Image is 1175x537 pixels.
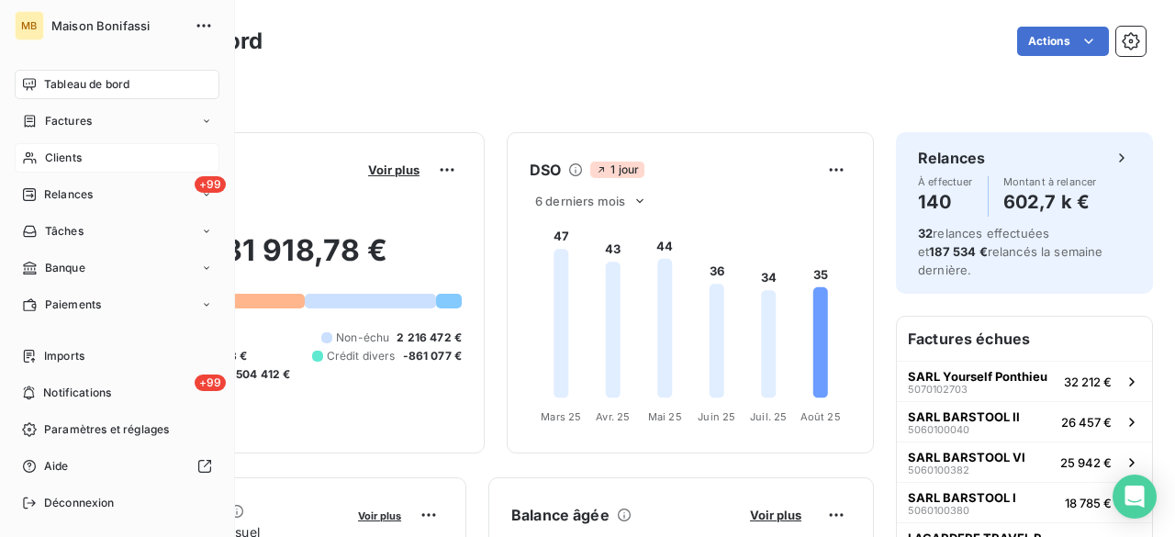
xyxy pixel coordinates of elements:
button: Voir plus [744,507,807,523]
span: Aide [44,458,69,475]
button: SARL BARSTOOL II506010004026 457 € [897,401,1152,442]
span: Imports [44,348,84,364]
span: Banque [45,260,85,276]
span: 32 212 € [1064,375,1112,389]
span: 5070102703 [908,384,968,395]
tspan: Août 25 [800,410,841,423]
tspan: Mars 25 [541,410,581,423]
span: 5060100382 [908,464,969,475]
span: 26 457 € [1061,415,1112,430]
h2: 3 281 918,78 € [104,232,462,287]
a: Imports [15,341,219,371]
span: SARL Yourself Ponthieu [908,369,1047,384]
button: Actions [1017,27,1109,56]
button: SARL Yourself Ponthieu507010270332 212 € [897,361,1152,401]
span: +99 [195,375,226,391]
a: Paiements [15,290,219,319]
span: Factures [45,113,92,129]
span: 5060100040 [908,424,969,435]
span: SARL BARSTOOL VI [908,450,1025,464]
span: 5060100380 [908,505,969,516]
span: relances effectuées et relancés la semaine dernière. [918,226,1103,277]
span: SARL BARSTOOL II [908,409,1020,424]
span: Tableau de bord [44,76,129,93]
a: Tâches [15,217,219,246]
a: Tableau de bord [15,70,219,99]
tspan: Mai 25 [648,410,682,423]
tspan: Juil. 25 [750,410,787,423]
span: Maison Bonifassi [51,18,184,33]
span: Voir plus [368,162,420,177]
span: Clients [45,150,82,166]
button: Voir plus [363,162,425,178]
span: Voir plus [358,509,401,522]
span: -861 077 € [403,348,463,364]
span: 187 534 € [929,244,987,259]
span: Notifications [43,385,111,401]
span: SARL BARSTOOL I [908,490,1016,505]
span: -504 412 € [230,366,291,383]
tspan: Avr. 25 [596,410,630,423]
span: Non-échu [336,330,389,346]
a: Factures [15,106,219,136]
span: Crédit divers [327,348,396,364]
a: Aide [15,452,219,481]
span: Voir plus [750,508,801,522]
h4: 140 [918,187,973,217]
h6: Balance âgée [511,504,610,526]
a: Banque [15,253,219,283]
span: 1 jour [590,162,644,178]
div: Open Intercom Messenger [1113,475,1157,519]
button: SARL BARSTOOL I506010038018 785 € [897,482,1152,522]
h4: 602,7 k € [1003,187,1097,217]
span: Paiements [45,296,101,313]
span: Paramètres et réglages [44,421,169,438]
span: 18 785 € [1065,496,1112,510]
span: Montant à relancer [1003,176,1097,187]
h6: DSO [530,159,561,181]
a: Clients [15,143,219,173]
h6: Factures échues [897,317,1152,361]
a: +99Relances [15,180,219,209]
span: Tâches [45,223,84,240]
tspan: Juin 25 [698,410,735,423]
span: À effectuer [918,176,973,187]
span: +99 [195,176,226,193]
span: 25 942 € [1060,455,1112,470]
a: Paramètres et réglages [15,415,219,444]
span: 6 derniers mois [535,194,625,208]
span: 2 216 472 € [397,330,462,346]
span: Déconnexion [44,495,115,511]
span: Relances [44,186,93,203]
h6: Relances [918,147,985,169]
button: Voir plus [352,507,407,523]
button: SARL BARSTOOL VI506010038225 942 € [897,442,1152,482]
span: 32 [918,226,933,241]
div: MB [15,11,44,40]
